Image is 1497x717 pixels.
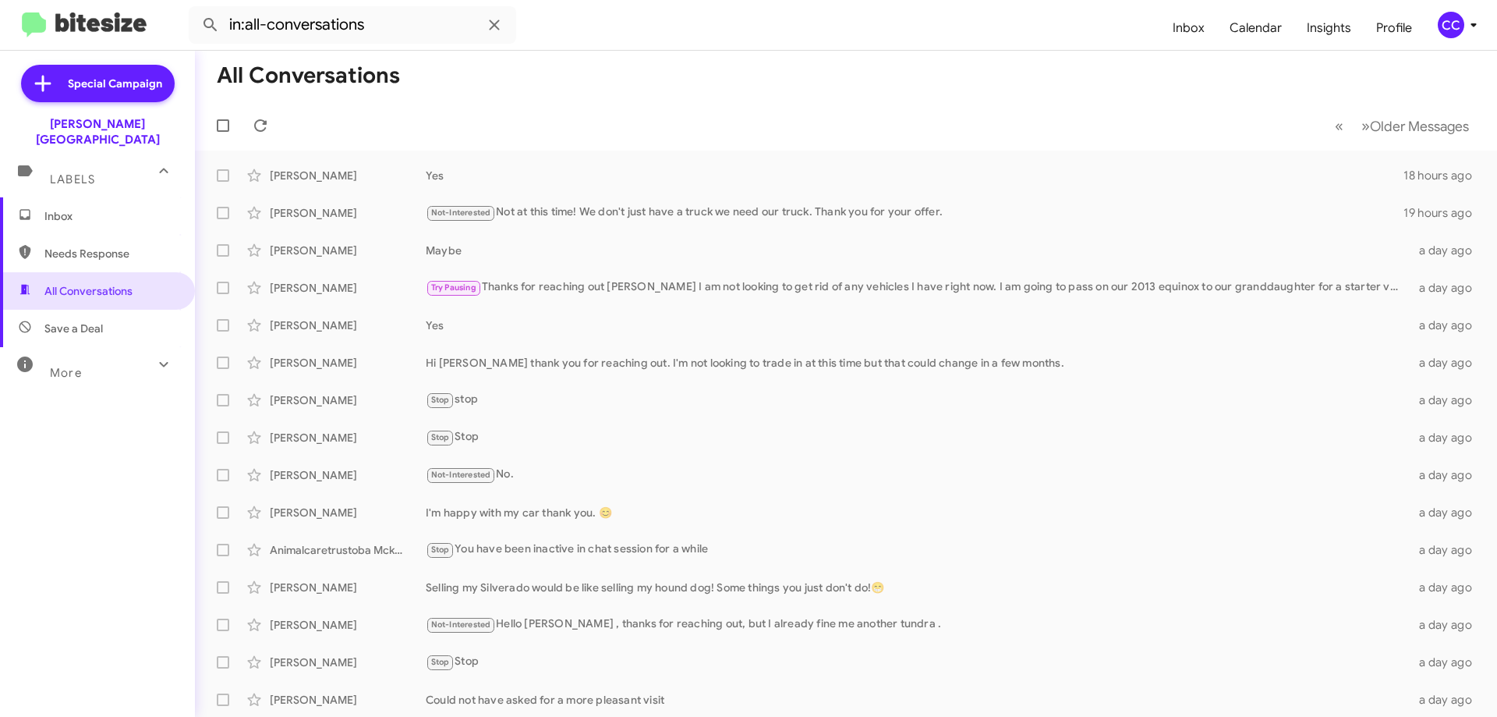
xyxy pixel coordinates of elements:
div: Hi [PERSON_NAME] thank you for reaching out. I'm not looking to trade in at this time but that co... [426,355,1410,371]
div: [PERSON_NAME] [270,280,426,296]
div: a day ago [1410,280,1485,296]
div: a day ago [1410,355,1485,371]
div: [PERSON_NAME] [270,580,426,595]
div: Yes [426,168,1403,183]
h1: All Conversations [217,63,400,88]
div: Stop [426,428,1410,446]
div: [PERSON_NAME] [270,467,426,483]
div: a day ago [1410,692,1485,708]
a: Special Campaign [21,65,175,102]
div: a day ago [1410,467,1485,483]
div: Could not have asked for a more pleasant visit [426,692,1410,708]
div: [PERSON_NAME] [270,205,426,221]
nav: Page navigation example [1326,110,1478,142]
div: [PERSON_NAME] [270,617,426,633]
div: 19 hours ago [1403,205,1485,221]
a: Insights [1294,5,1364,51]
div: a day ago [1410,392,1485,408]
div: Maybe [426,243,1410,258]
span: » [1361,116,1370,136]
div: a day ago [1410,430,1485,445]
div: Animalcaretrustoba Mckameyanimalcenter [270,542,426,558]
div: a day ago [1410,243,1485,258]
div: [PERSON_NAME] [270,655,426,670]
span: Older Messages [1370,118,1469,135]
span: Special Campaign [68,76,162,91]
div: a day ago [1410,580,1485,595]
div: Stop [426,653,1410,671]
span: « [1335,116,1343,136]
span: Not-Interested [431,619,491,630]
div: Yes [426,318,1410,333]
button: Next [1352,110,1478,142]
div: Thanks for reaching out [PERSON_NAME] I am not looking to get rid of any vehicles I have right no... [426,279,1410,296]
button: CC [1424,12,1480,38]
div: Not at this time! We don't just have a truck we need our truck. Thank you for your offer. [426,204,1403,222]
span: Labels [50,172,95,186]
a: Profile [1364,5,1424,51]
div: [PERSON_NAME] [270,243,426,258]
div: a day ago [1410,318,1485,333]
div: [PERSON_NAME] [270,355,426,371]
input: Search [189,6,516,44]
span: Needs Response [44,246,177,261]
div: I'm happy with my car thank you. 😊 [426,505,1410,520]
div: a day ago [1410,655,1485,670]
div: [PERSON_NAME] [270,168,426,183]
button: Previous [1325,110,1353,142]
div: a day ago [1410,542,1485,558]
div: Selling my Silverado would be like selling my hound dog! Some things you just don't do!😁 [426,580,1410,595]
span: Not-Interested [431,208,491,218]
a: Calendar [1217,5,1294,51]
div: [PERSON_NAME] [270,505,426,520]
div: stop [426,391,1410,409]
span: Stop [431,545,450,555]
span: Stop [431,432,450,442]
span: Try Pausing [431,282,476,293]
span: Stop [431,657,450,667]
span: Not-Interested [431,470,491,480]
span: Stop [431,395,450,405]
div: [PERSON_NAME] [270,692,426,708]
div: No. [426,466,1410,484]
span: More [50,366,82,380]
div: [PERSON_NAME] [270,392,426,408]
a: Inbox [1160,5,1217,51]
div: [PERSON_NAME] [270,318,426,333]
span: Inbox [44,208,177,224]
div: a day ago [1410,505,1485,520]
div: a day ago [1410,617,1485,633]
div: Hello [PERSON_NAME] , thanks for reaching out, but I already fine me another tundra . [426,616,1410,634]
div: You have been inactive in chat session for a while [426,541,1410,559]
div: [PERSON_NAME] [270,430,426,445]
div: CC [1438,12,1464,38]
span: All Conversations [44,283,133,299]
div: 18 hours ago [1403,168,1485,183]
span: Save a Deal [44,321,103,336]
